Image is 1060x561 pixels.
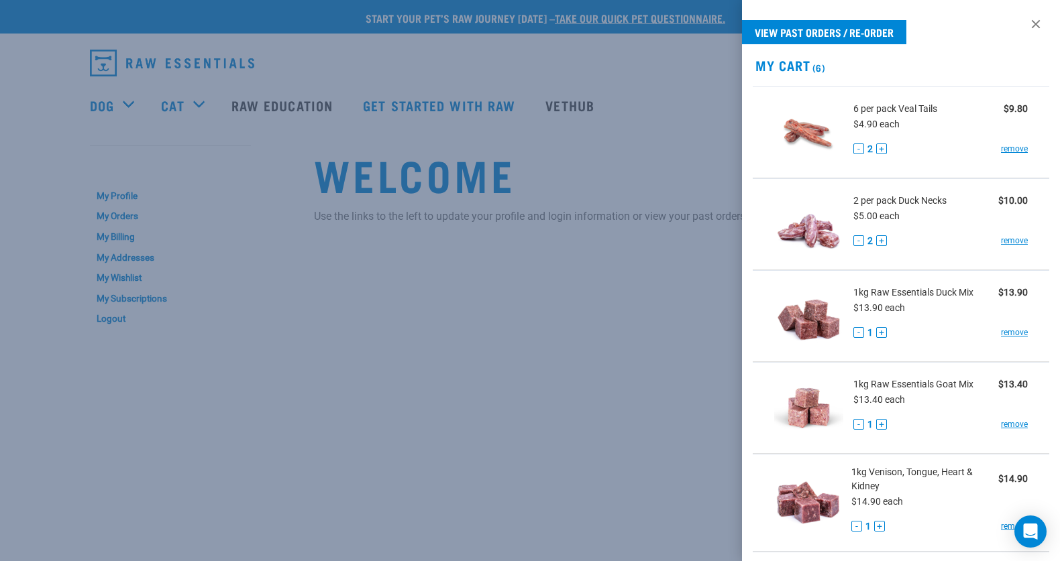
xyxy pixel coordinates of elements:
a: remove [1001,520,1028,532]
h2: My Cart [742,58,1060,73]
span: $4.90 each [853,119,900,129]
button: - [851,521,862,532]
strong: $14.90 [998,473,1028,484]
span: $13.90 each [853,302,905,313]
span: 1 [867,326,873,340]
img: Duck Necks [774,190,843,259]
strong: $10.00 [998,195,1028,206]
a: remove [1001,326,1028,338]
a: View past orders / re-order [742,20,906,44]
button: + [876,235,887,246]
a: remove [1001,418,1028,430]
span: $14.90 each [851,496,903,507]
img: Veal Tails [774,98,843,167]
button: + [876,143,887,154]
button: + [876,327,887,338]
span: 2 per pack Duck Necks [853,194,947,208]
strong: $9.80 [1004,103,1028,114]
strong: $13.90 [998,287,1028,298]
span: 2 [867,142,873,156]
button: - [853,143,864,154]
span: 2 [867,234,873,248]
img: Raw Essentials Goat Mix [774,373,843,442]
button: - [853,419,864,430]
a: remove [1001,143,1028,155]
span: 1kg Venison, Tongue, Heart & Kidney [851,465,998,493]
strong: $13.40 [998,379,1028,389]
span: 1 [865,519,871,534]
span: 1 [867,418,873,432]
button: - [853,235,864,246]
span: (6) [810,65,826,70]
span: $5.00 each [853,210,900,221]
span: 1kg Raw Essentials Duck Mix [853,286,973,300]
button: + [874,521,885,532]
img: Raw Essentials Duck Mix [774,282,843,351]
span: 6 per pack Veal Tails [853,102,937,116]
button: - [853,327,864,338]
span: 1kg Raw Essentials Goat Mix [853,377,973,391]
button: + [876,419,887,430]
div: Open Intercom Messenger [1014,515,1047,548]
img: Venison, Tongue, Heart & Kidney [774,465,841,534]
a: remove [1001,235,1028,247]
span: $13.40 each [853,394,905,405]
